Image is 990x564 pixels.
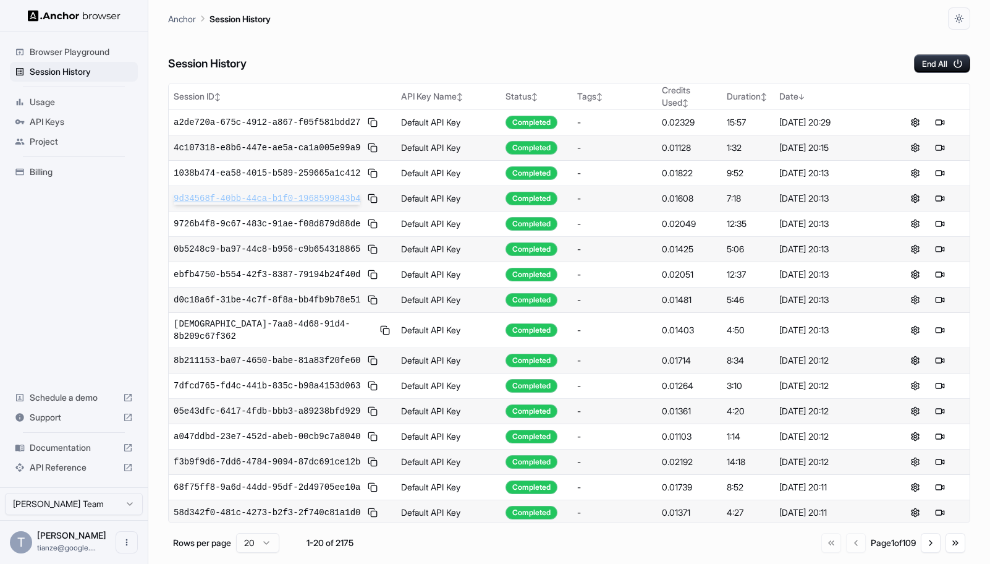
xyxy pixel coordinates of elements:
span: f3b9f9d6-7dd6-4784-9094-87dc691ce12b [174,456,360,468]
td: Default API Key [396,475,500,500]
p: Rows per page [173,537,231,549]
div: [DATE] 20:13 [779,268,880,281]
div: 5:46 [727,294,769,306]
span: 68f75ff8-9a6d-44dd-95df-2d49705ee10a [174,481,360,493]
img: Anchor Logo [28,10,121,22]
div: Completed [506,217,557,231]
div: 1:32 [727,142,769,154]
div: Tags [577,90,652,103]
div: - [577,430,652,443]
span: [DEMOGRAPHIC_DATA]-7aa8-4d68-91d4-8b209c67f362 [174,318,374,343]
div: 4:50 [727,324,769,336]
div: [DATE] 20:13 [779,218,880,230]
span: Session History [30,66,133,78]
td: Default API Key [396,110,500,135]
div: Credits Used [662,84,717,109]
span: ↕ [214,92,221,101]
span: Usage [30,96,133,108]
div: API Reference [10,458,138,477]
div: [DATE] 20:13 [779,324,880,336]
div: - [577,243,652,255]
span: 0b5248c9-ba97-44c8-b956-c9b654318865 [174,243,360,255]
div: 0.01371 [662,506,717,519]
td: Default API Key [396,237,500,262]
span: d0c18a6f-31be-4c7f-8f8a-bb4fb9b78e51 [174,294,360,306]
div: [DATE] 20:11 [779,481,880,493]
div: API Keys [10,112,138,132]
span: ↕ [596,92,603,101]
div: [DATE] 20:13 [779,167,880,179]
span: Support [30,411,118,424]
div: 1:14 [727,430,769,443]
span: Browser Playground [30,46,133,58]
div: Completed [506,116,557,129]
div: - [577,268,652,281]
div: 0.01608 [662,192,717,205]
div: Usage [10,92,138,112]
div: 0.01264 [662,380,717,392]
div: 8:34 [727,354,769,367]
button: End All [914,54,970,73]
div: [DATE] 20:29 [779,116,880,129]
div: 0.02192 [662,456,717,468]
td: Default API Key [396,500,500,526]
div: [DATE] 20:12 [779,354,880,367]
td: Default API Key [396,424,500,450]
div: [DATE] 20:12 [779,405,880,417]
span: a2de720a-675c-4912-a867-f05f581bdd27 [174,116,360,129]
div: Billing [10,162,138,182]
div: 14:18 [727,456,769,468]
span: Project [30,135,133,148]
div: - [577,192,652,205]
div: Schedule a demo [10,388,138,408]
p: Session History [209,12,271,25]
span: ↕ [457,92,463,101]
div: 0.01739 [662,481,717,493]
div: - [577,405,652,417]
td: Default API Key [396,348,500,374]
div: 0.01361 [662,405,717,417]
div: 8:52 [727,481,769,493]
td: Default API Key [396,313,500,348]
div: 5:06 [727,243,769,255]
td: Default API Key [396,262,500,288]
div: 0.01128 [662,142,717,154]
div: 15:57 [727,116,769,129]
div: 0.02049 [662,218,717,230]
span: Schedule a demo [30,391,118,404]
div: - [577,218,652,230]
span: ebfb4750-b554-42f3-8387-79194b24f40d [174,268,360,281]
div: Completed [506,268,557,281]
div: - [577,324,652,336]
div: Support [10,408,138,427]
div: [DATE] 20:13 [779,294,880,306]
div: 4:20 [727,405,769,417]
div: [DATE] 20:12 [779,380,880,392]
div: 0.02051 [662,268,717,281]
span: tianze@google.com [37,543,96,552]
div: Completed [506,242,557,256]
div: 1-20 of 2175 [299,537,361,549]
div: Duration [727,90,769,103]
div: - [577,116,652,129]
td: Default API Key [396,186,500,211]
div: 0.02329 [662,116,717,129]
span: 8b211153-ba07-4650-babe-81a83f20fe60 [174,354,360,367]
span: ↕ [761,92,767,101]
div: API Key Name [401,90,495,103]
span: 58d342f0-481c-4273-b2f3-2f740c81a1d0 [174,506,360,519]
div: - [577,167,652,179]
span: ↕ [531,92,538,101]
span: API Reference [30,461,118,474]
div: Page 1 of 109 [871,537,916,549]
div: - [577,481,652,493]
td: Default API Key [396,374,500,399]
div: - [577,354,652,367]
span: 7dfcd765-fd4c-441b-835c-b98a4153d063 [174,380,360,392]
div: [DATE] 20:13 [779,243,880,255]
div: - [577,380,652,392]
span: Billing [30,166,133,178]
div: 0.01425 [662,243,717,255]
div: - [577,142,652,154]
div: Completed [506,379,557,393]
